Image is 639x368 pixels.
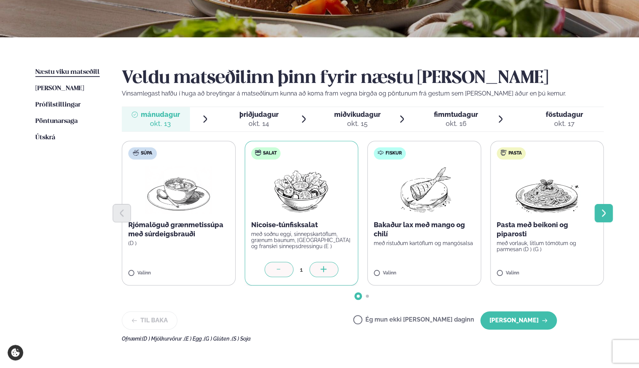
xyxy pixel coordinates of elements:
span: miðvikudagur [334,110,381,118]
span: Go to slide 1 [357,295,360,298]
p: Vinsamlegast hafðu í huga að breytingar á matseðlinum kunna að koma fram vegna birgða og pöntunum... [122,89,604,98]
button: [PERSON_NAME] [480,311,557,330]
img: fish.svg [378,150,384,156]
a: Pöntunarsaga [35,117,78,126]
span: (G ) Glúten , [204,336,232,342]
span: Pasta [508,150,522,156]
p: með soðnu eggi, sinnepskartöflum, grænum baunum, [GEOGRAPHIC_DATA] og franskri sinnepsdressingu (E ) [251,231,352,249]
div: okt. 16 [434,119,478,128]
img: soup.svg [133,150,139,156]
img: Salad.png [268,166,335,214]
p: Nicoise-túnfisksalat [251,220,352,229]
button: Til baka [122,311,177,330]
span: Súpa [141,150,152,156]
p: (D ) [128,240,229,246]
span: Salat [263,150,277,156]
a: Cookie settings [8,345,23,360]
p: Bakaður lax með mango og chilí [374,220,475,239]
img: Spagetti.png [513,166,580,214]
div: okt. 13 [141,119,180,128]
a: Næstu viku matseðill [35,68,100,77]
div: okt. 14 [239,119,279,128]
span: þriðjudagur [239,110,279,118]
span: Útskrá [35,134,55,141]
span: föstudagur [546,110,583,118]
p: með ristuðum kartöflum og mangósalsa [374,240,475,246]
div: 1 [293,265,309,274]
span: (S ) Soja [232,336,251,342]
span: (D ) Mjólkurvörur , [142,336,184,342]
span: [PERSON_NAME] [35,85,84,92]
span: Fiskur [386,150,402,156]
p: með vorlauk, litlum tómötum og parmesan (D ) (G ) [497,240,598,252]
span: Go to slide 2 [366,295,369,298]
img: Soup.png [145,166,212,214]
div: okt. 17 [546,119,583,128]
a: [PERSON_NAME] [35,84,84,93]
p: Pasta með beikoni og piparosti [497,220,598,239]
h2: Veldu matseðilinn þinn fyrir næstu [PERSON_NAME] [122,68,604,89]
span: fimmtudagur [434,110,478,118]
a: Prófílstillingar [35,100,81,110]
span: mánudagur [141,110,180,118]
span: Pöntunarsaga [35,118,78,124]
img: Fish.png [390,166,458,214]
img: salad.svg [255,150,261,156]
span: Prófílstillingar [35,102,81,108]
button: Previous slide [113,204,131,222]
span: Næstu viku matseðill [35,69,100,75]
button: Next slide [594,204,613,222]
img: pasta.svg [500,150,507,156]
a: Útskrá [35,133,55,142]
div: okt. 15 [334,119,381,128]
p: Rjómalöguð grænmetissúpa með súrdeigsbrauði [128,220,229,239]
span: (E ) Egg , [184,336,204,342]
div: Ofnæmi: [122,336,604,342]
